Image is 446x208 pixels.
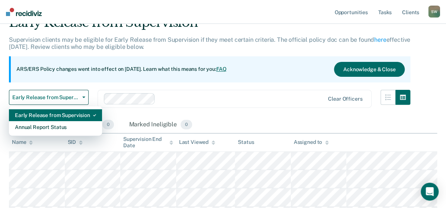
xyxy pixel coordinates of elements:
div: Supervision End Date [123,136,173,149]
a: FAQ [216,66,227,72]
div: S W [428,6,440,18]
div: Early Release from Supervision [9,15,410,36]
span: 0 [102,120,114,129]
div: Early Release from Supervision [15,109,96,121]
div: Open Intercom Messenger [421,183,439,201]
p: Supervision clients may be eligible for Early Release from Supervision if they meet certain crite... [9,36,410,50]
button: SW [428,6,440,18]
button: Early Release from Supervision [9,90,89,105]
span: 0 [181,120,192,129]
span: Early Release from Supervision [12,94,79,101]
img: Recidiviz [6,8,42,16]
div: Name [12,139,33,145]
div: Status [238,139,254,145]
div: SID [68,139,83,145]
a: here [374,36,386,43]
button: Acknowledge & Close [334,62,405,77]
div: Clear officers [328,96,362,102]
p: ARS/ERS Policy changes went into effect on [DATE]. Learn what this means for you: [16,66,226,73]
div: Annual Report Status [15,121,96,133]
div: Assigned to [294,139,329,145]
div: Marked Ineligible0 [127,117,194,133]
div: Last Viewed [179,139,215,145]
